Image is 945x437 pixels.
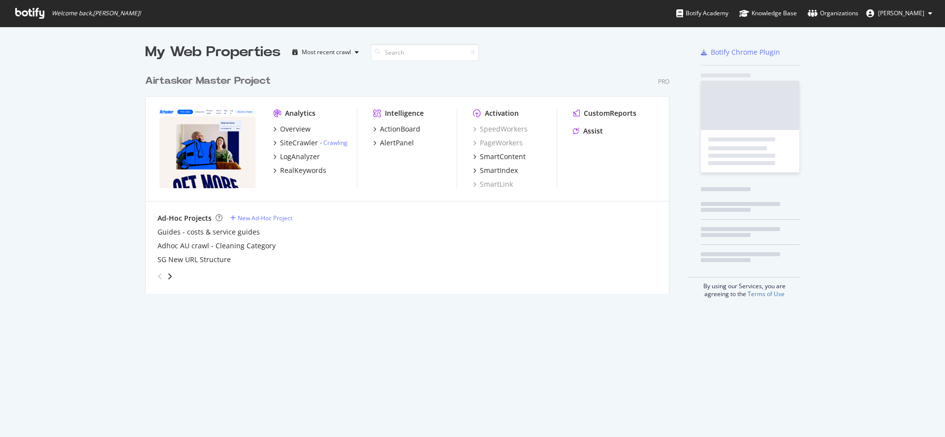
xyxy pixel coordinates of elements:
div: LogAnalyzer [280,152,320,162]
a: PageWorkers [473,138,523,148]
a: Airtasker Master Project [145,74,275,88]
div: grid [145,62,677,294]
div: Airtasker Master Project [145,74,271,88]
div: Botify Academy [676,8,728,18]
img: www.airtasker.com [157,108,257,188]
a: Terms of Use [748,290,785,298]
div: Overview [280,124,311,134]
a: New Ad-Hoc Project [230,214,292,222]
a: SmartContent [473,152,526,162]
button: [PERSON_NAME] [858,5,940,21]
a: SmartLink [473,179,513,189]
div: CustomReports [584,108,636,118]
div: - [320,138,347,147]
div: Botify Chrome Plugin [711,47,780,57]
a: SmartIndex [473,166,518,175]
span: Regan McGregor [878,9,924,17]
a: SG New URL Structure [157,255,231,265]
a: Adhoc AU crawl - Cleaning Category [157,241,276,251]
div: ActionBoard [380,124,420,134]
a: SiteCrawler- Crawling [273,138,347,148]
a: AlertPanel [373,138,414,148]
div: Organizations [808,8,858,18]
div: Intelligence [385,108,424,118]
div: SmartIndex [480,166,518,175]
a: ActionBoard [373,124,420,134]
a: Assist [573,126,603,136]
a: RealKeywords [273,166,326,175]
div: angle-right [166,271,173,281]
div: Activation [485,108,519,118]
div: My Web Properties [145,42,281,62]
span: Welcome back, [PERSON_NAME] ! [52,9,141,17]
a: Botify Chrome Plugin [701,47,780,57]
a: Guides - costs & service guides [157,227,260,237]
a: LogAnalyzer [273,152,320,162]
a: CustomReports [573,108,636,118]
div: RealKeywords [280,166,326,175]
div: SmartContent [480,152,526,162]
a: Overview [273,124,311,134]
a: SpeedWorkers [473,124,528,134]
div: Knowledge Base [739,8,797,18]
input: Search [371,44,479,61]
button: Most recent crawl [288,44,363,60]
div: Pro [658,77,669,86]
div: New Ad-Hoc Project [238,214,292,222]
div: Ad-Hoc Projects [157,213,212,223]
div: By using our Services, you are agreeing to the [689,277,800,298]
div: angle-left [154,269,166,284]
div: AlertPanel [380,138,414,148]
div: Analytics [285,108,315,118]
div: SiteCrawler [280,138,318,148]
div: Assist [583,126,603,136]
div: Most recent crawl [302,49,351,55]
a: Crawling [323,138,347,147]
